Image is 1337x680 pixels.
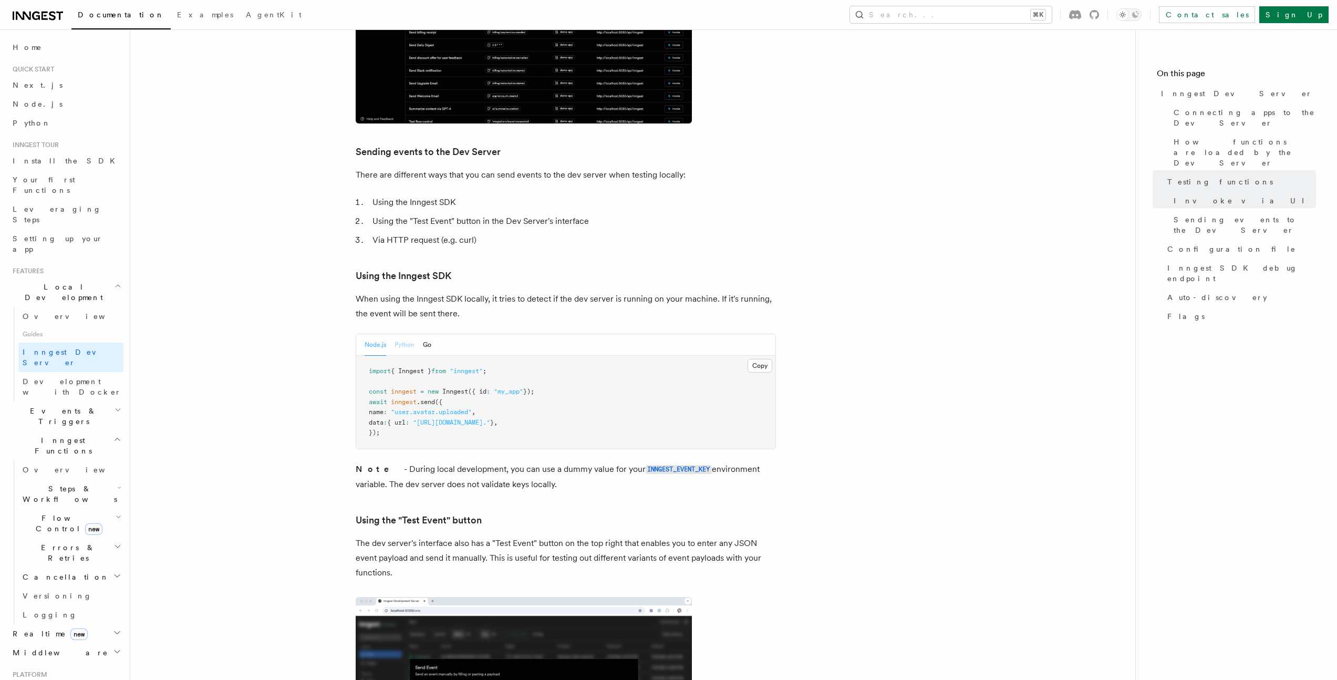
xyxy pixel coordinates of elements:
[356,462,776,492] p: - During local development, you can use a dummy value for your environment variable. The dev serv...
[8,65,54,74] span: Quick start
[8,200,123,229] a: Leveraging Steps
[1161,88,1312,99] span: Inngest Dev Server
[391,367,431,375] span: { Inngest }
[13,157,121,165] span: Install the SDK
[177,11,233,19] span: Examples
[431,367,446,375] span: from
[8,643,123,662] button: Middleware
[18,605,123,624] a: Logging
[18,483,117,504] span: Steps & Workflows
[417,398,435,406] span: .send
[8,647,108,658] span: Middleware
[384,408,387,416] span: :
[8,76,123,95] a: Next.js
[442,388,468,395] span: Inngest
[1163,259,1316,288] a: Inngest SDK debug endpoint
[8,95,123,114] a: Node.js
[8,401,123,431] button: Events & Triggers
[8,114,123,132] a: Python
[18,372,123,401] a: Development with Docker
[18,460,123,479] a: Overview
[1167,263,1316,284] span: Inngest SDK debug endpoint
[494,419,498,426] span: ,
[18,307,123,326] a: Overview
[13,42,42,53] span: Home
[369,367,391,375] span: import
[483,367,486,375] span: ;
[369,419,384,426] span: data
[23,466,131,474] span: Overview
[468,388,486,395] span: ({ id
[8,406,115,427] span: Events & Triggers
[1167,177,1273,187] span: Testing functions
[13,81,63,89] span: Next.js
[1169,191,1316,210] a: Invoke via UI
[1167,311,1205,322] span: Flags
[1157,84,1316,103] a: Inngest Dev Server
[494,388,523,395] span: "my_app"
[1174,214,1316,235] span: Sending events to the Dev Server
[23,348,112,367] span: Inngest Dev Server
[395,334,414,356] button: Python
[1157,67,1316,84] h4: On this page
[1169,103,1316,132] a: Connecting apps to the Dev Server
[365,334,386,356] button: Node.js
[1174,195,1313,206] span: Invoke via UI
[18,343,123,372] a: Inngest Dev Server
[1163,172,1316,191] a: Testing functions
[384,419,387,426] span: :
[171,3,240,28] a: Examples
[1031,9,1045,20] kbd: ⌘K
[369,388,387,395] span: const
[78,11,164,19] span: Documentation
[1169,210,1316,240] a: Sending events to the Dev Server
[369,233,776,248] li: Via HTTP request (e.g. curl)
[71,3,171,29] a: Documentation
[356,292,776,321] p: When using the Inngest SDK locally, it tries to detect if the dev server is running on your machi...
[413,419,490,426] span: "[URL][DOMAIN_NAME]."
[369,214,776,229] li: Using the "Test Event" button in the Dev Server's interface
[391,408,472,416] span: "user.avatar.uploaded"
[23,592,92,600] span: Versioning
[356,269,451,283] a: Using the Inngest SDK
[18,568,123,586] button: Cancellation
[1163,288,1316,307] a: Auto-discovery
[1259,6,1329,23] a: Sign Up
[18,572,109,582] span: Cancellation
[8,267,44,275] span: Features
[472,408,475,416] span: ,
[18,538,123,568] button: Errors & Retries
[8,671,47,679] span: Platform
[8,170,123,200] a: Your first Functions
[369,408,384,416] span: name
[18,542,114,563] span: Errors & Retries
[420,388,424,395] span: =
[70,629,88,640] span: new
[8,38,123,57] a: Home
[428,388,439,395] span: new
[406,419,409,426] span: :
[646,464,712,474] a: INNGEST_EVENT_KEY
[13,234,103,253] span: Setting up your app
[356,168,776,182] p: There are different ways that you can send events to the dev server when testing locally:
[850,6,1052,23] button: Search...⌘K
[85,523,102,535] span: new
[18,326,123,343] span: Guides
[8,435,113,456] span: Inngest Functions
[246,11,302,19] span: AgentKit
[8,307,123,401] div: Local Development
[356,464,404,474] strong: Note
[8,141,59,149] span: Inngest tour
[486,388,490,395] span: :
[8,277,123,307] button: Local Development
[18,479,123,509] button: Steps & Workflows
[523,388,534,395] span: });
[356,536,776,580] p: The dev server's interface also has a "Test Event" button on the top right that enables you to en...
[8,282,115,303] span: Local Development
[356,145,501,159] a: Sending events to the Dev Server
[1163,307,1316,326] a: Flags
[391,388,417,395] span: inngest
[13,100,63,108] span: Node.js
[369,398,387,406] span: await
[423,334,431,356] button: Go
